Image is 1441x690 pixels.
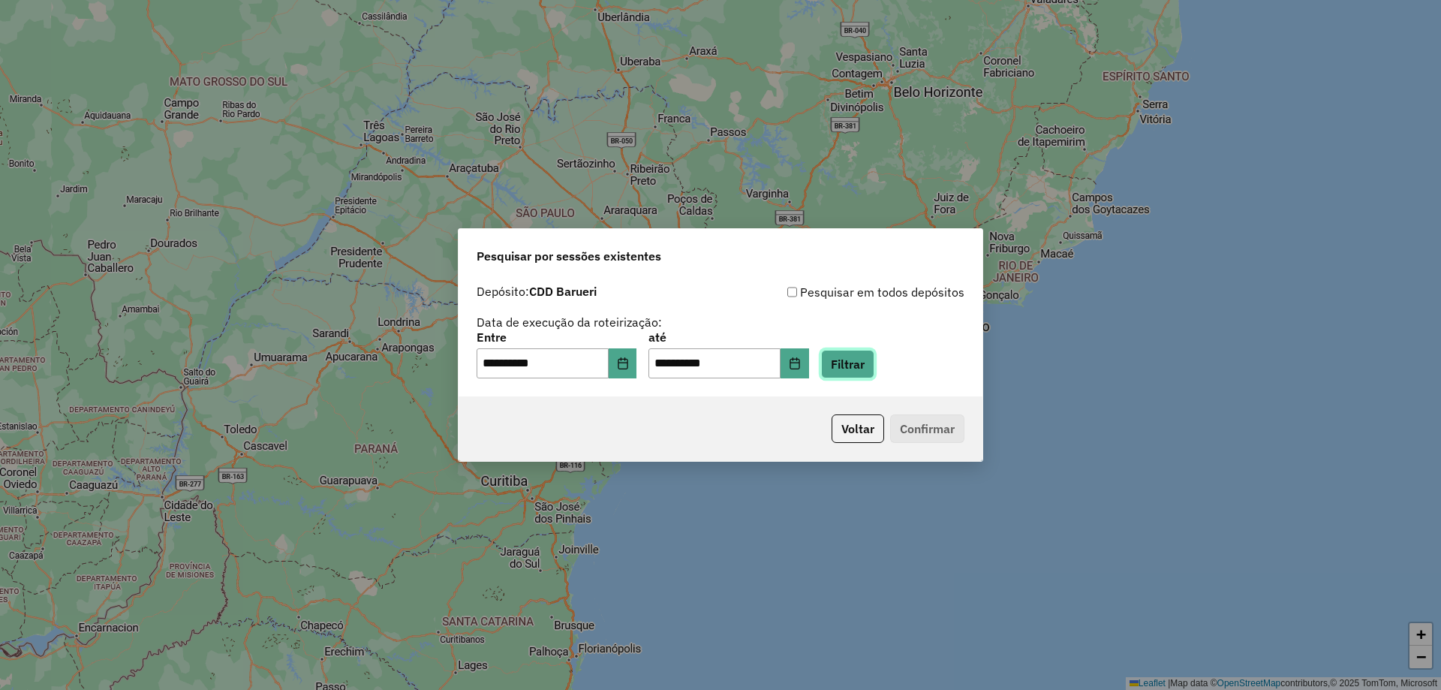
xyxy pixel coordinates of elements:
label: Entre [477,328,636,346]
button: Voltar [832,414,884,443]
button: Filtrar [821,350,874,378]
label: até [648,328,808,346]
label: Data de execução da roteirização: [477,313,662,331]
span: Pesquisar por sessões existentes [477,247,661,265]
button: Choose Date [609,348,637,378]
button: Choose Date [781,348,809,378]
label: Depósito: [477,282,597,300]
div: Pesquisar em todos depósitos [720,283,964,301]
strong: CDD Barueri [529,284,597,299]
